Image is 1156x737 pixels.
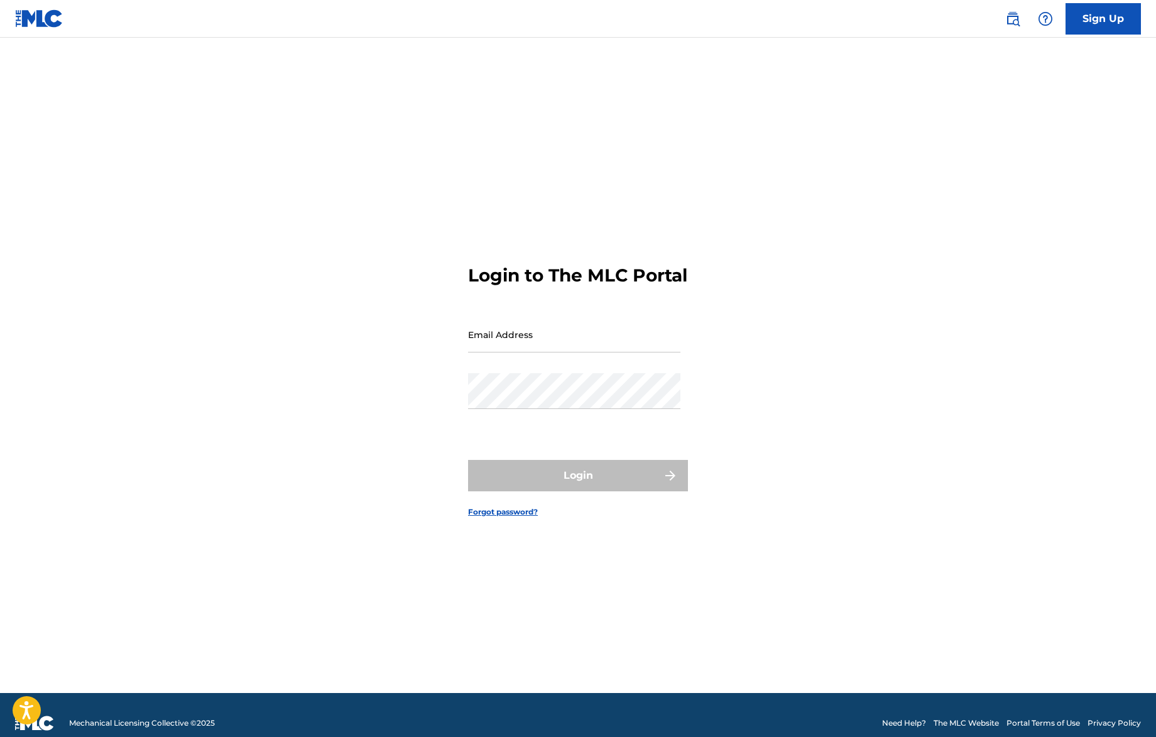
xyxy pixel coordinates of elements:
[1088,718,1141,729] a: Privacy Policy
[69,718,215,729] span: Mechanical Licensing Collective © 2025
[1066,3,1141,35] a: Sign Up
[468,265,687,287] h3: Login to The MLC Portal
[15,9,63,28] img: MLC Logo
[1033,6,1058,31] div: Help
[1038,11,1053,26] img: help
[1006,718,1080,729] a: Portal Terms of Use
[882,718,926,729] a: Need Help?
[1005,11,1020,26] img: search
[1000,6,1025,31] a: Public Search
[468,506,538,518] a: Forgot password?
[934,718,999,729] a: The MLC Website
[15,716,54,731] img: logo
